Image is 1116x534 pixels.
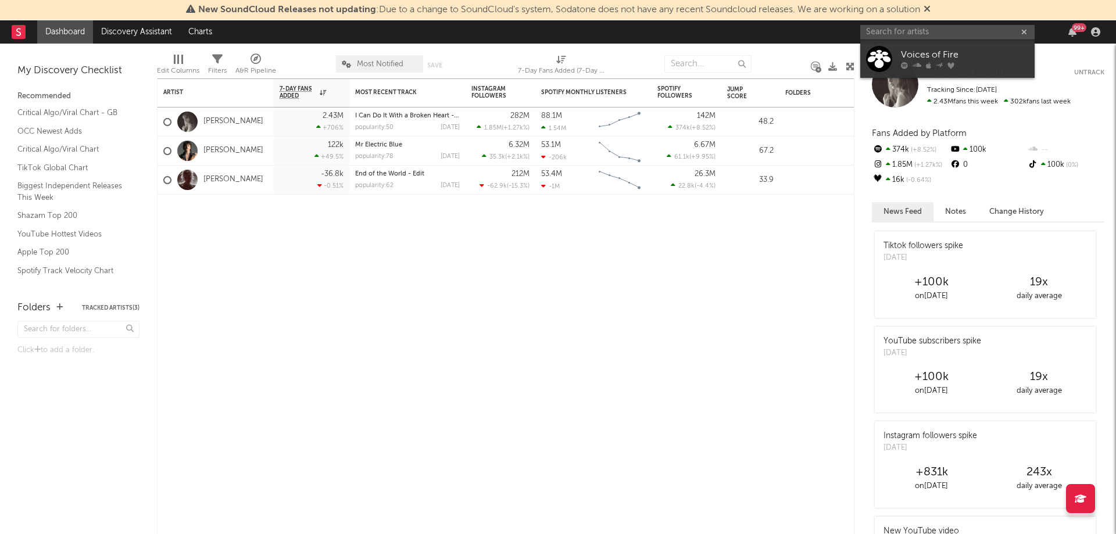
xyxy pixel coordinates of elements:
[82,305,139,311] button: Tracked Artists(3)
[355,142,402,148] a: Mr Electric Blue
[872,173,949,188] div: 16k
[507,154,528,160] span: +2.1k %
[203,175,263,185] a: [PERSON_NAME]
[1064,162,1078,169] span: 0 %
[985,465,1093,479] div: 243 x
[924,5,931,15] span: Dismiss
[884,252,963,264] div: [DATE]
[157,64,199,78] div: Edit Columns
[668,124,716,131] div: ( )
[17,89,139,103] div: Recommended
[884,442,977,454] div: [DATE]
[509,141,530,149] div: 6.32M
[664,55,752,73] input: Search...
[355,113,460,119] div: I Can Do It With a Broken Heart - Dombresky Remix
[727,144,774,158] div: 67.2
[93,20,180,44] a: Discovery Assistant
[355,124,394,131] div: popularity: 50
[884,240,963,252] div: Tiktok followers spike
[163,89,251,96] div: Artist
[860,25,1035,40] input: Search for artists
[985,370,1093,384] div: 19 x
[480,182,530,189] div: ( )
[675,125,690,131] span: 374k
[489,154,505,160] span: 35.3k
[860,40,1035,78] a: Voices of Fire
[541,124,566,132] div: 1.54M
[427,62,442,69] button: Save
[203,117,263,127] a: [PERSON_NAME]
[678,183,695,189] span: 22.8k
[17,106,128,119] a: Critical Algo/Viral Chart - GB
[17,64,139,78] div: My Discovery Checklist
[785,89,872,96] div: Folders
[927,98,998,105] span: 2.43M fans this week
[541,182,560,190] div: -1M
[909,147,936,153] span: +8.52 %
[878,479,985,493] div: on [DATE]
[471,85,512,99] div: Instagram Followers
[727,86,756,100] div: Jump Score
[355,171,424,177] a: End of the World - Edit
[872,202,933,221] button: News Feed
[1027,142,1104,157] div: --
[17,228,128,241] a: YouTube Hottest Videos
[235,49,276,83] div: A&R Pipeline
[933,202,978,221] button: Notes
[17,321,139,338] input: Search for folders...
[985,479,1093,493] div: daily average
[17,246,128,259] a: Apple Top 200
[203,146,263,156] a: [PERSON_NAME]
[518,64,605,78] div: 7-Day Fans Added (7-Day Fans Added)
[878,370,985,384] div: +100k
[541,170,562,178] div: 53.4M
[17,209,128,222] a: Shazam Top 200
[1027,157,1104,173] div: 100k
[878,384,985,398] div: on [DATE]
[355,113,527,119] a: I Can Do It With a Broken Heart - [PERSON_NAME] Remix
[695,170,716,178] div: 26.3M
[37,20,93,44] a: Dashboard
[441,124,460,131] div: [DATE]
[484,125,502,131] span: 1.85M
[208,49,227,83] div: Filters
[913,162,942,169] span: +1.27k %
[657,85,698,99] div: Spotify Followers
[482,153,530,160] div: ( )
[355,171,460,177] div: End of the World - Edit
[317,182,344,189] div: -0.51 %
[316,124,344,131] div: +706 %
[727,173,774,187] div: 33.9
[509,183,528,189] span: -15.3 %
[978,202,1056,221] button: Change History
[593,137,646,166] svg: Chart title
[884,430,977,442] div: Instagram followers spike
[985,275,1093,289] div: 19 x
[512,170,530,178] div: 212M
[985,384,1093,398] div: daily average
[727,115,774,129] div: 48.2
[671,182,716,189] div: ( )
[17,180,128,203] a: Biggest Independent Releases This Week
[949,142,1026,157] div: 100k
[477,124,530,131] div: ( )
[593,166,646,195] svg: Chart title
[901,48,1029,62] div: Voices of Fire
[441,182,460,189] div: [DATE]
[1072,23,1086,32] div: 99 +
[17,125,128,138] a: OCC Newest Adds
[17,301,51,315] div: Folders
[1068,27,1076,37] button: 99+
[17,343,139,357] div: Click to add a folder.
[878,465,985,479] div: +831k
[697,112,716,120] div: 142M
[198,5,376,15] span: New SoundCloud Releases not updating
[235,64,276,78] div: A&R Pipeline
[157,49,199,83] div: Edit Columns
[518,49,605,83] div: 7-Day Fans Added (7-Day Fans Added)
[323,112,344,120] div: 2.43M
[904,177,931,184] span: -0.64 %
[691,154,714,160] span: +9.95 %
[927,98,1071,105] span: 302k fans last week
[878,275,985,289] div: +100k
